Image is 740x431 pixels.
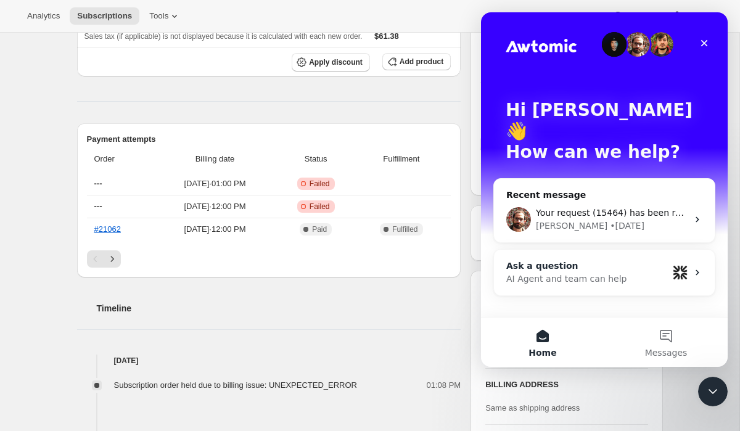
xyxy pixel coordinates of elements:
span: Settings [683,11,713,21]
button: Settings [664,7,720,25]
button: Subscriptions [70,7,139,25]
span: [DATE] · 12:00 PM [157,200,273,213]
span: Apply discount [309,57,363,67]
nav: Pagination [87,250,451,268]
button: Analytics [20,7,67,25]
h4: [DATE] [77,355,461,367]
h2: Timeline [97,302,461,314]
span: [DATE] · 01:00 PM [157,178,273,190]
span: Tools [149,11,168,21]
span: Fulfilled [392,224,417,234]
button: Next [104,250,121,268]
span: Failed [310,179,330,189]
span: Billing date [157,153,273,165]
span: Subscriptions [77,11,132,21]
span: $61.38 [374,31,399,41]
span: Failed [310,202,330,211]
span: Sales tax (if applicable) is not displayed because it is calculated with each new order. [84,32,363,41]
iframe: Intercom live chat [698,377,728,406]
span: --- [94,179,102,188]
button: Help [604,7,660,25]
span: Status [280,153,352,165]
h2: Payment attempts [87,133,451,146]
button: Add product [382,53,451,70]
span: 01:08 PM [427,379,461,392]
th: Order [87,146,154,173]
span: Paid [312,224,327,234]
span: Help [624,11,641,21]
iframe: Intercom live chat [481,12,728,367]
span: Fulfillment [360,153,444,165]
a: #21062 [94,224,121,234]
span: Same as shipping address [485,403,580,413]
span: [DATE] · 12:00 PM [157,223,273,236]
span: Analytics [27,11,60,21]
h3: BILLING ADDRESS [485,379,647,391]
button: Tools [142,7,188,25]
span: Add product [400,57,443,67]
span: --- [94,202,102,211]
button: Apply discount [292,53,370,72]
span: Subscription order held due to billing issue: UNEXPECTED_ERROR [114,380,358,390]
